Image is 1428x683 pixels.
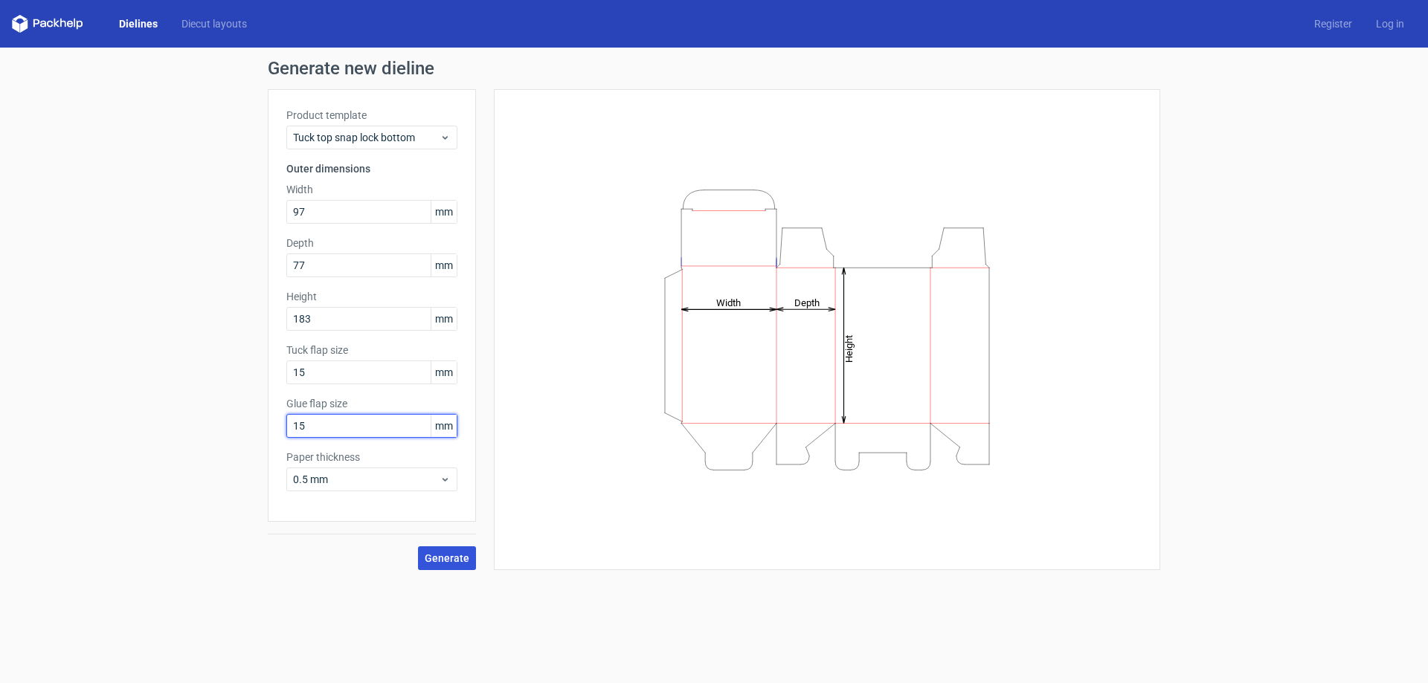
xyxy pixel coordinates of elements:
[431,254,457,276] span: mm
[286,161,457,176] h3: Outer dimensions
[1302,16,1364,31] a: Register
[286,343,457,357] label: Tuck flap size
[1364,16,1416,31] a: Log in
[170,16,259,31] a: Diecut layouts
[107,16,170,31] a: Dielines
[794,297,820,308] tspan: Depth
[293,130,440,145] span: Tuck top snap lock bottom
[268,59,1160,77] h1: Generate new dieline
[418,546,476,570] button: Generate
[293,472,440,487] span: 0.5 mm
[286,236,457,250] label: Depth
[716,297,741,308] tspan: Width
[286,450,457,464] label: Paper thickness
[286,289,457,304] label: Height
[431,201,457,223] span: mm
[843,334,855,362] tspan: Height
[425,553,469,563] span: Generate
[431,361,457,383] span: mm
[286,108,457,123] label: Product template
[286,396,457,411] label: Glue flap size
[431,308,457,330] span: mm
[286,182,457,197] label: Width
[431,415,457,437] span: mm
